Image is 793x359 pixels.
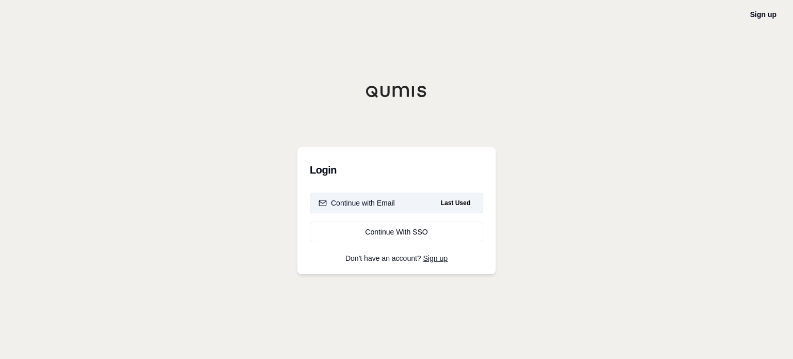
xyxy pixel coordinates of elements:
[423,254,448,262] a: Sign up
[750,10,776,19] a: Sign up
[310,222,483,242] a: Continue With SSO
[310,160,483,180] h3: Login
[437,197,474,209] span: Last Used
[310,255,483,262] p: Don't have an account?
[310,193,483,213] button: Continue with EmailLast Used
[319,227,474,237] div: Continue With SSO
[319,198,395,208] div: Continue with Email
[366,85,427,98] img: Qumis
